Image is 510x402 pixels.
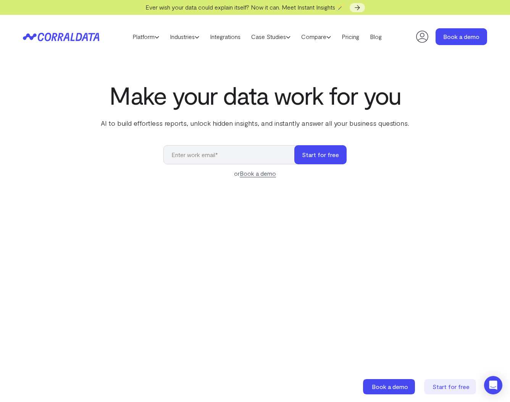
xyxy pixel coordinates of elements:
[99,81,411,109] h1: Make your data work for you
[296,31,336,42] a: Compare
[433,383,470,390] span: Start for free
[165,31,205,42] a: Industries
[240,170,276,177] a: Book a demo
[205,31,246,42] a: Integrations
[336,31,365,42] a: Pricing
[163,145,302,164] input: Enter work email*
[127,31,165,42] a: Platform
[363,379,416,394] a: Book a demo
[294,145,347,164] button: Start for free
[424,379,478,394] a: Start for free
[99,118,411,128] p: AI to build effortless reports, unlock hidden insights, and instantly answer all your business qu...
[484,376,502,394] div: Open Intercom Messenger
[365,31,387,42] a: Blog
[436,28,487,45] a: Book a demo
[372,383,408,390] span: Book a demo
[163,169,347,178] div: or
[145,3,344,11] span: Ever wish your data could explain itself? Now it can. Meet Instant Insights 🪄
[246,31,296,42] a: Case Studies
